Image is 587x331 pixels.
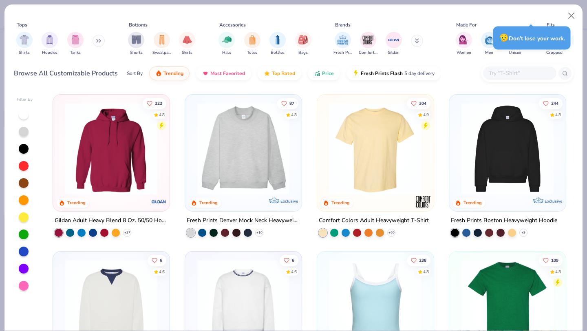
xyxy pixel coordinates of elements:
[333,32,352,56] button: filter button
[289,101,294,105] span: 87
[269,32,286,56] button: filter button
[291,269,297,275] div: 4.6
[67,32,84,56] div: filter for Tanks
[335,21,351,29] div: Brands
[555,269,561,275] div: 4.8
[16,32,33,56] div: filter for Shirts
[17,21,27,29] div: Tops
[222,50,231,56] span: Hats
[419,101,426,105] span: 304
[564,8,579,24] button: Close
[359,32,377,56] button: filter button
[386,32,402,56] button: filter button
[20,35,29,44] img: Shirts Image
[130,50,143,56] span: Shorts
[218,32,235,56] div: filter for Hats
[295,32,311,56] div: filter for Bags
[219,21,246,29] div: Accessories
[182,50,192,56] span: Skirts
[42,50,57,56] span: Hoodies
[521,230,525,235] span: + 9
[264,70,270,77] img: TopRated.gif
[71,35,80,44] img: Tanks Image
[187,216,300,226] div: Fresh Prints Denver Mock Neck Heavyweight Sweatshirt
[127,70,143,77] div: Sort By
[353,70,359,77] img: flash.gif
[273,35,282,44] img: Bottles Image
[218,32,235,56] button: filter button
[298,35,307,44] img: Bags Image
[459,35,468,44] img: Women Image
[291,112,297,118] div: 4.8
[544,199,562,204] span: Exclusive
[407,97,430,109] button: Like
[179,32,195,56] button: filter button
[124,230,130,235] span: + 37
[539,97,563,109] button: Like
[419,258,426,262] span: 238
[325,103,426,195] img: 029b8af0-80e6-406f-9fdc-fdf898547912
[337,34,349,46] img: Fresh Prints Image
[298,50,308,56] span: Bags
[293,103,394,195] img: a90f7c54-8796-4cb2-9d6e-4e9644cfe0fe
[269,32,286,56] div: filter for Bottles
[16,32,33,56] button: filter button
[45,35,54,44] img: Hoodies Image
[244,32,260,56] div: filter for Totes
[149,66,190,80] button: Trending
[179,32,195,56] div: filter for Skirts
[388,50,399,56] span: Gildan
[456,32,472,56] button: filter button
[129,21,148,29] div: Bottoms
[61,103,161,195] img: 01756b78-01f6-4cc6-8d8a-3c30c1a0c8ac
[280,199,298,204] span: Exclusive
[271,50,285,56] span: Bottles
[148,254,167,266] button: Like
[457,50,471,56] span: Women
[423,112,429,118] div: 4.9
[159,112,165,118] div: 4.8
[128,32,144,56] div: filter for Shorts
[308,66,340,80] button: Price
[160,258,163,262] span: 6
[152,32,171,56] button: filter button
[248,35,257,44] img: Totes Image
[210,70,245,77] span: Most Favorited
[277,97,298,109] button: Like
[551,101,558,105] span: 244
[551,258,558,262] span: 109
[539,254,563,266] button: Like
[488,68,551,78] input: Try "T-Shirt"
[292,258,294,262] span: 6
[17,97,33,103] div: Filter By
[547,21,555,29] div: Fits
[386,32,402,56] div: filter for Gildan
[485,35,494,44] img: Men Image
[143,97,167,109] button: Like
[423,269,429,275] div: 4.8
[155,101,163,105] span: 222
[163,70,183,77] span: Trending
[258,66,301,80] button: Top Rated
[196,66,251,80] button: Most Favorited
[546,50,563,56] span: Cropped
[193,103,293,195] img: f5d85501-0dbb-4ee4-b115-c08fa3845d83
[152,50,171,56] span: Sweatpants
[152,32,171,56] div: filter for Sweatpants
[132,35,141,44] img: Shorts Image
[388,230,394,235] span: + 60
[493,26,571,50] div: Don’t lose your work.
[151,194,167,210] img: Gildan logo
[183,35,192,44] img: Skirts Image
[388,34,400,46] img: Gildan Image
[346,66,441,80] button: Fresh Prints Flash5 day delivery
[244,32,260,56] button: filter button
[333,32,352,56] div: filter for Fresh Prints
[70,50,81,56] span: Tanks
[19,50,30,56] span: Shirts
[14,68,118,78] div: Browse All Customizable Products
[333,50,352,56] span: Fresh Prints
[485,50,493,56] span: Men
[272,70,295,77] span: Top Rated
[67,32,84,56] button: filter button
